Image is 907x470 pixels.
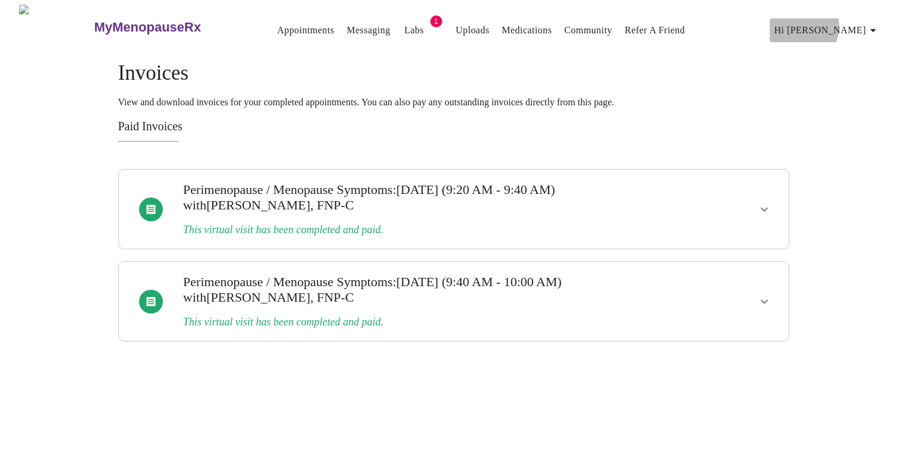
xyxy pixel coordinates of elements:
span: Perimenopause / Menopause Symptoms [183,274,393,289]
span: with [PERSON_NAME], FNP-C [183,198,354,212]
button: Messaging [342,18,395,42]
button: Refer a Friend [620,18,690,42]
img: MyMenopauseRx Logo [19,5,93,49]
h3: This virtual visit has been completed and paid. [183,224,659,236]
a: Community [564,22,612,39]
span: Perimenopause / Menopause Symptoms [183,182,393,197]
span: Hi [PERSON_NAME] [774,22,880,39]
p: View and download invoices for your completed appointments. You can also pay any outstanding invo... [118,97,789,108]
h3: MyMenopauseRx [94,20,201,35]
span: with [PERSON_NAME], FNP-C [183,290,354,305]
button: Community [559,18,617,42]
span: 1 [430,15,442,27]
h4: Invoices [118,61,789,85]
button: show more [750,195,779,224]
a: MyMenopauseRx [93,7,248,48]
button: Appointments [272,18,339,42]
a: Labs [404,22,424,39]
a: Uploads [456,22,490,39]
a: Refer a Friend [625,22,685,39]
h3: : [DATE] (9:40 AM - 10:00 AM) [183,274,659,305]
button: Hi [PERSON_NAME] [770,18,885,42]
a: Appointments [277,22,334,39]
button: Medications [497,18,556,42]
a: Medications [502,22,552,39]
h3: This virtual visit has been completed and paid. [183,316,659,328]
button: Labs [395,18,433,42]
h3: Paid Invoices [118,120,789,133]
button: show more [750,287,779,316]
h3: : [DATE] (9:20 AM - 9:40 AM) [183,182,659,213]
a: Messaging [347,22,390,39]
button: Uploads [451,18,495,42]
